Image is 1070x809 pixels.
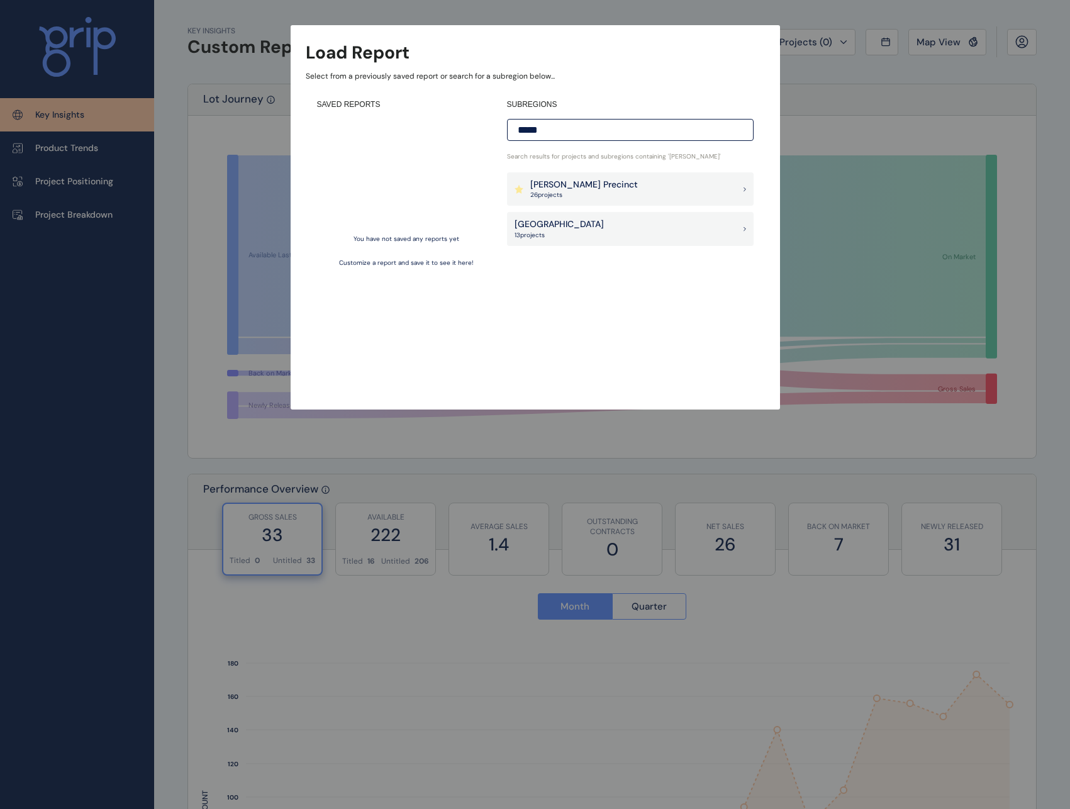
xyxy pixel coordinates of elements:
[530,179,638,191] p: [PERSON_NAME] Precinct
[530,191,638,199] p: 26 project s
[507,99,754,110] h4: SUBREGIONS
[317,99,496,110] h4: SAVED REPORTS
[339,259,474,267] p: Customize a report and save it to see it here!
[306,71,765,82] p: Select from a previously saved report or search for a subregion below...
[515,218,604,231] p: [GEOGRAPHIC_DATA]
[507,152,754,161] p: Search results for projects and subregions containing ' [PERSON_NAME] '
[306,40,410,65] h3: Load Report
[354,235,459,243] p: You have not saved any reports yet
[515,231,604,240] p: 13 project s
